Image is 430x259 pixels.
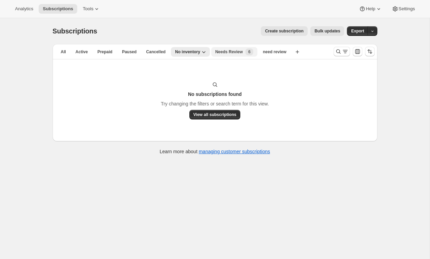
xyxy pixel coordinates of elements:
button: Subscriptions [39,4,77,14]
span: 6 [248,49,251,55]
button: Bulk updates [310,26,344,36]
span: Create subscription [265,28,304,34]
p: Try changing the filters or search term for this view. [161,100,269,107]
span: Bulk updates [314,28,340,34]
span: Analytics [15,6,33,12]
span: Subscriptions [53,27,97,35]
button: Export [347,26,368,36]
button: Help [355,4,386,14]
button: Sort the results [365,47,375,56]
button: Settings [388,4,419,14]
span: Help [366,6,375,12]
span: Settings [399,6,415,12]
p: Learn more about [160,148,270,155]
button: Create new view [292,47,303,57]
button: View all subscriptions [189,110,241,119]
button: Analytics [11,4,37,14]
span: View all subscriptions [193,112,237,117]
span: need review [263,49,286,55]
span: All [61,49,66,55]
span: Cancelled [146,49,166,55]
button: Tools [79,4,104,14]
span: No inventory [175,49,200,55]
span: Prepaid [97,49,112,55]
button: Customize table column order and visibility [353,47,362,56]
span: Export [351,28,364,34]
button: Search and filter results [334,47,350,56]
span: Active [76,49,88,55]
span: Subscriptions [43,6,73,12]
span: Paused [122,49,137,55]
h3: No subscriptions found [188,91,242,98]
button: Create subscription [261,26,308,36]
a: managing customer subscriptions [199,149,270,154]
span: Tools [83,6,93,12]
span: Needs Review [215,49,243,55]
